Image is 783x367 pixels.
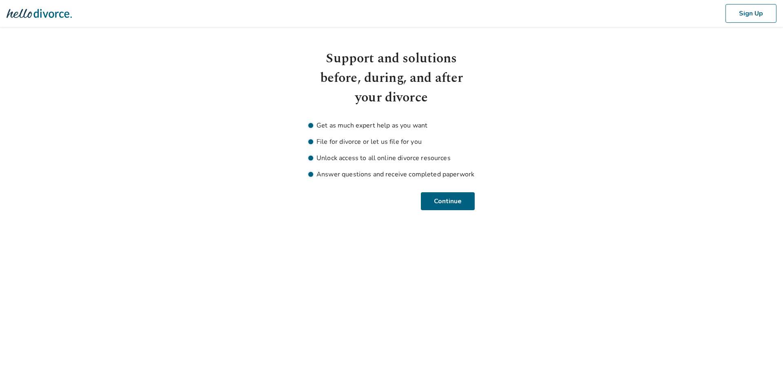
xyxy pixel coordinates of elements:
img: Hello Divorce Logo [7,5,72,22]
button: Sign Up [725,4,776,23]
li: Answer questions and receive completed paperwork [308,169,475,179]
li: Get as much expert help as you want [308,121,475,130]
button: Continue [421,192,475,210]
li: Unlock access to all online divorce resources [308,153,475,163]
h1: Support and solutions before, during, and after your divorce [308,49,475,108]
li: File for divorce or let us file for you [308,137,475,147]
